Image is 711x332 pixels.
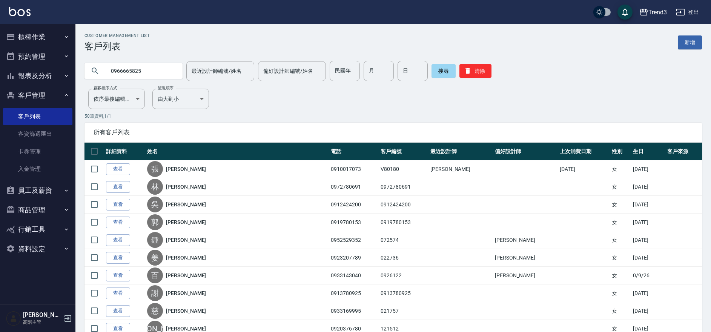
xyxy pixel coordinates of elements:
[379,214,428,231] td: 0919780153
[3,125,72,143] a: 客資篩選匯出
[329,231,379,249] td: 0952529352
[493,143,558,160] th: 偏好設計師
[379,143,428,160] th: 客戶編號
[631,143,665,160] th: 生日
[23,311,61,319] h5: [PERSON_NAME]
[329,302,379,320] td: 0933169995
[106,270,130,281] a: 查看
[610,160,631,178] td: 女
[558,143,610,160] th: 上次消費日期
[379,160,428,178] td: V80180
[166,289,206,297] a: [PERSON_NAME]
[558,160,610,178] td: [DATE]
[379,231,428,249] td: 072574
[147,232,163,248] div: 鍾
[3,160,72,178] a: 入金管理
[147,303,163,319] div: 慈
[610,231,631,249] td: 女
[166,272,206,279] a: [PERSON_NAME]
[631,267,665,284] td: 0/9/26
[379,249,428,267] td: 022736
[147,161,163,177] div: 張
[636,5,670,20] button: Trend3
[106,217,130,228] a: 查看
[106,305,130,317] a: 查看
[6,311,21,326] img: Person
[493,231,558,249] td: [PERSON_NAME]
[665,143,702,160] th: 客戶來源
[329,143,379,160] th: 電話
[166,201,206,208] a: [PERSON_NAME]
[329,196,379,214] td: 0912424200
[147,197,163,212] div: 吳
[673,5,702,19] button: 登出
[3,66,72,86] button: 報表及分析
[459,64,491,78] button: 清除
[610,143,631,160] th: 性別
[104,143,145,160] th: 詳細資料
[23,319,61,326] p: 高階主管
[106,61,177,81] input: 搜尋關鍵字
[9,7,31,16] img: Logo
[166,218,206,226] a: [PERSON_NAME]
[379,302,428,320] td: 021757
[432,64,456,78] button: 搜尋
[147,285,163,301] div: 謝
[106,287,130,299] a: 查看
[106,163,130,175] a: 查看
[3,27,72,47] button: 櫃檯作業
[147,267,163,283] div: 百
[3,200,72,220] button: 商品管理
[166,183,206,191] a: [PERSON_NAME]
[610,302,631,320] td: 女
[428,160,493,178] td: [PERSON_NAME]
[147,179,163,195] div: 林
[329,214,379,231] td: 0919780153
[379,284,428,302] td: 0913780925
[610,214,631,231] td: 女
[379,267,428,284] td: 0926122
[147,214,163,230] div: 郭
[94,129,693,136] span: 所有客戶列表
[631,249,665,267] td: [DATE]
[631,196,665,214] td: [DATE]
[3,181,72,200] button: 員工及薪資
[648,8,667,17] div: Trend3
[158,85,174,91] label: 呈現順序
[152,89,209,109] div: 由大到小
[631,214,665,231] td: [DATE]
[84,41,150,52] h3: 客戶列表
[428,143,493,160] th: 最近設計師
[610,267,631,284] td: 女
[493,267,558,284] td: [PERSON_NAME]
[631,178,665,196] td: [DATE]
[610,178,631,196] td: 女
[166,254,206,261] a: [PERSON_NAME]
[106,234,130,246] a: 查看
[94,85,117,91] label: 顧客排序方式
[3,143,72,160] a: 卡券管理
[166,165,206,173] a: [PERSON_NAME]
[610,196,631,214] td: 女
[3,86,72,105] button: 客戶管理
[610,249,631,267] td: 女
[379,178,428,196] td: 0972780691
[329,178,379,196] td: 0972780691
[329,267,379,284] td: 0933143040
[493,249,558,267] td: [PERSON_NAME]
[166,236,206,244] a: [PERSON_NAME]
[106,181,130,193] a: 查看
[379,196,428,214] td: 0912424200
[147,250,163,266] div: 姜
[631,284,665,302] td: [DATE]
[3,220,72,239] button: 行銷工具
[678,35,702,49] a: 新增
[610,284,631,302] td: 女
[145,143,329,160] th: 姓名
[106,199,130,211] a: 查看
[617,5,633,20] button: save
[329,160,379,178] td: 0910017073
[3,239,72,259] button: 資料設定
[631,302,665,320] td: [DATE]
[84,113,702,120] p: 50 筆資料, 1 / 1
